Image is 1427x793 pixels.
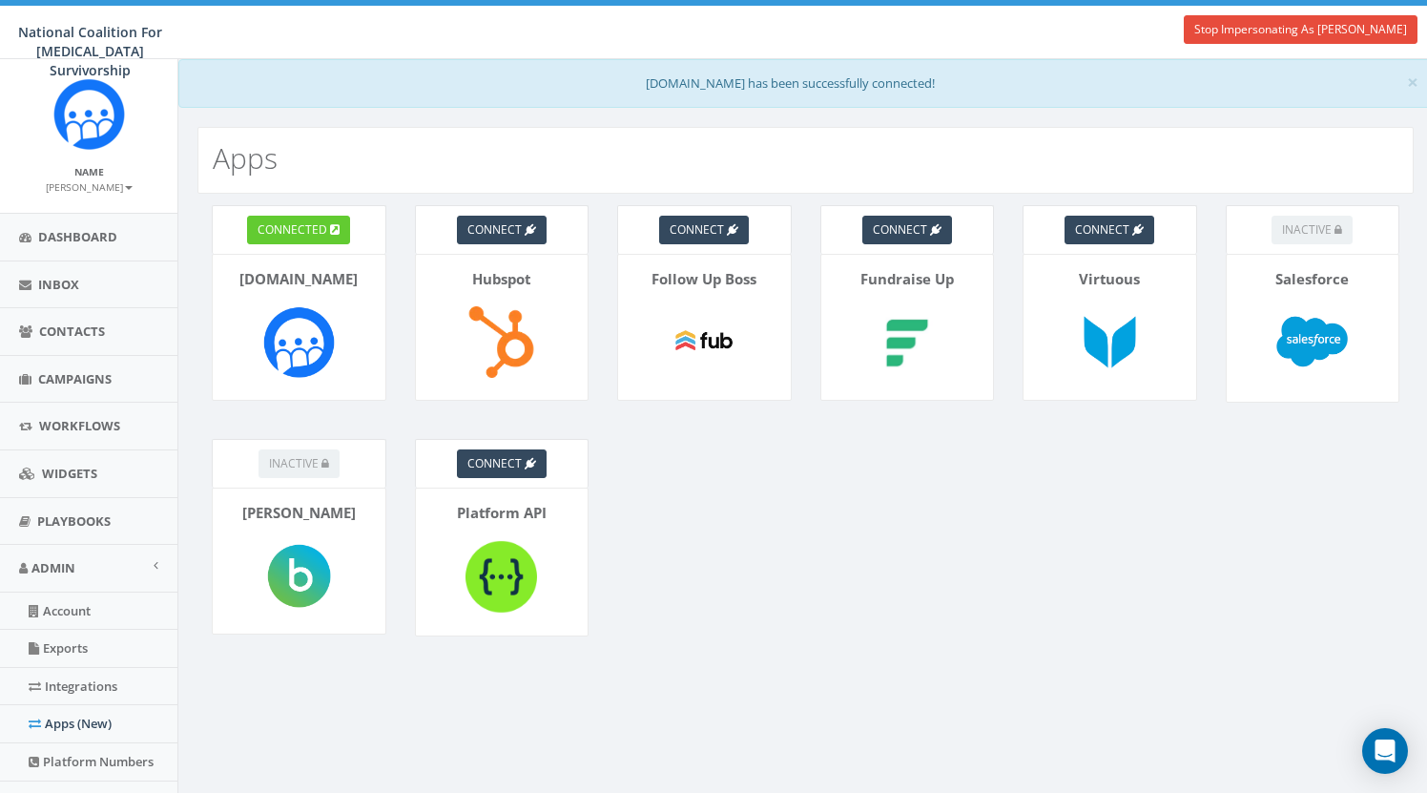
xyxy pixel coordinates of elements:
[247,216,350,244] a: connected
[46,177,133,195] a: [PERSON_NAME]
[864,300,950,386] img: Fundraise Up-logo
[37,512,111,530] span: Playbooks
[836,269,980,289] p: Fundraise Up
[74,165,104,178] small: Name
[258,221,327,238] span: connected
[1066,300,1152,386] img: Virtuous-logo
[256,532,341,618] img: Blackbaud-logo
[31,559,75,576] span: Admin
[430,503,574,523] p: Platform API
[227,269,371,289] p: [DOMAIN_NAME]
[467,455,522,471] span: connect
[269,455,319,471] span: inactive
[227,503,371,523] p: [PERSON_NAME]
[670,221,724,238] span: connect
[46,180,133,194] small: [PERSON_NAME]
[1282,221,1332,238] span: inactive
[661,300,747,386] img: Follow Up Boss-logo
[213,142,278,174] h2: Apps
[256,300,341,386] img: Rally.so-logo
[38,228,117,245] span: Dashboard
[430,269,574,289] p: Hubspot
[42,465,97,482] span: Widgets
[459,532,545,621] img: Platform API-logo
[53,78,125,150] img: Rally_Corp_Logo_1.png
[1065,216,1154,244] a: connect
[862,216,952,244] a: connect
[457,216,547,244] a: connect
[659,216,749,244] a: connect
[38,370,112,387] span: Campaigns
[1075,221,1129,238] span: connect
[1272,216,1353,244] button: inactive
[632,269,776,289] p: Follow Up Boss
[1038,269,1182,289] p: Virtuous
[259,449,340,478] button: inactive
[18,23,162,79] span: National Coalition For [MEDICAL_DATA] Survivorship
[39,323,105,340] span: Contacts
[467,221,522,238] span: connect
[39,417,120,434] span: Workflows
[1241,269,1385,289] p: Salesforce
[1270,300,1355,387] img: Salesforce-logo
[1362,728,1408,774] div: Open Intercom Messenger
[457,449,547,478] a: connect
[38,276,79,293] span: Inbox
[459,300,545,386] img: Hubspot-logo
[1407,73,1418,93] button: Close
[1407,69,1418,95] span: ×
[873,221,927,238] span: connect
[1184,15,1417,44] a: Stop Impersonating As [PERSON_NAME]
